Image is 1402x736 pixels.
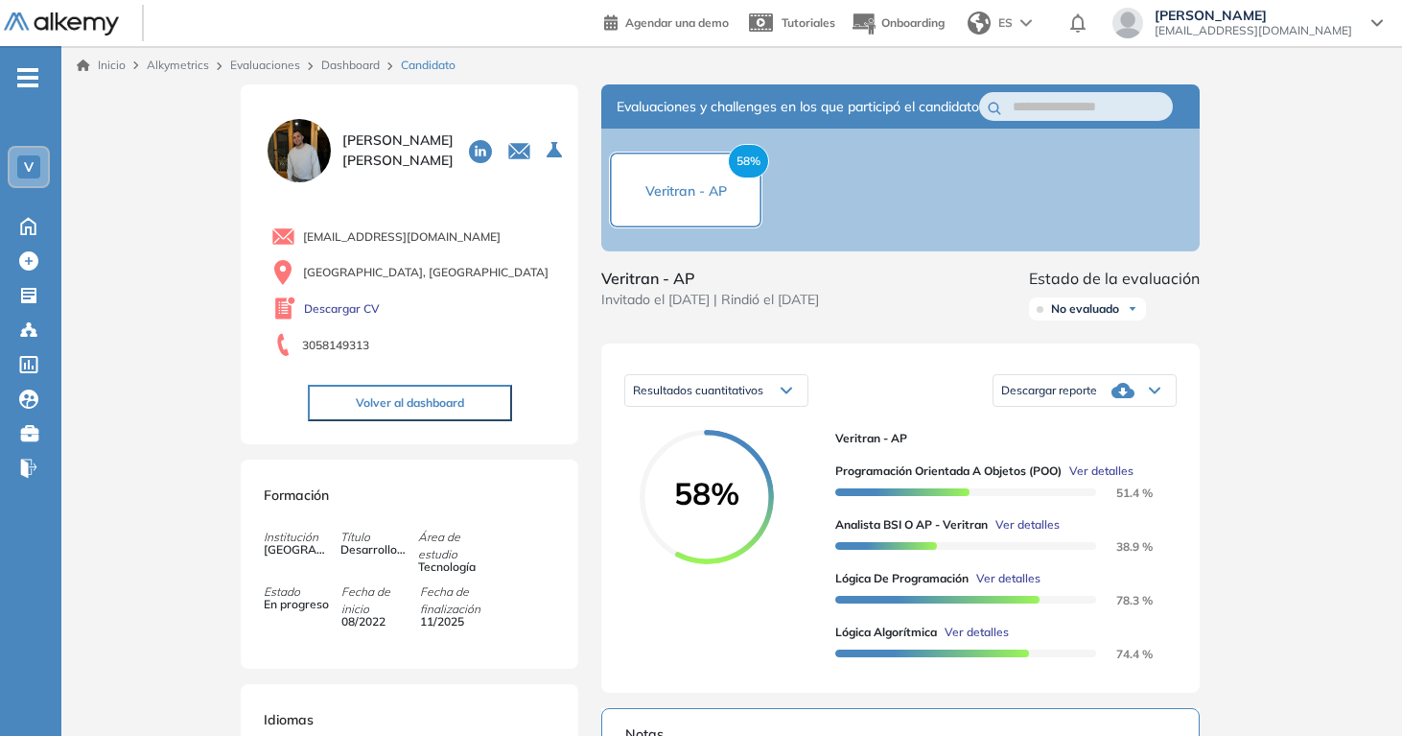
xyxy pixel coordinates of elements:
[937,624,1009,641] button: Ver detalles
[1155,23,1352,38] span: [EMAIL_ADDRESS][DOMAIN_NAME]
[645,182,727,200] span: Veritran - AP
[302,337,369,354] span: 3058149313
[341,583,418,618] span: Fecha de inicio
[264,596,329,613] span: En progreso
[601,290,819,310] span: Invitado el [DATE] | Rindió el [DATE]
[77,57,126,74] a: Inicio
[968,12,991,35] img: world
[851,3,945,44] button: Onboarding
[264,711,314,728] span: Idiomas
[321,58,380,72] a: Dashboard
[1127,303,1138,315] img: Ícono de flecha
[4,12,119,36] img: Logo
[782,15,835,30] span: Tutoriales
[1093,539,1153,554] span: 38.9 %
[418,558,483,576] span: Tecnología
[1155,8,1352,23] span: [PERSON_NAME]
[835,430,1161,447] span: Veritran - AP
[835,516,988,534] span: Analista BSI o AP - Veritran
[264,529,340,546] span: Institución
[420,613,485,630] span: 11/2025
[264,487,329,504] span: Formación
[1093,486,1153,500] span: 51.4 %
[601,267,819,290] span: Veritran - AP
[835,570,969,587] span: Lógica de Programación
[1062,463,1133,480] button: Ver detalles
[988,516,1060,534] button: Ver detalles
[342,131,454,171] span: [PERSON_NAME] [PERSON_NAME]
[401,57,456,74] span: Candidato
[625,15,729,30] span: Agendar una demo
[264,115,335,186] img: PROFILE_MENU_LOGO_USER
[264,541,329,558] span: [GEOGRAPHIC_DATA][PERSON_NAME] (Popular del Risaralda)
[835,624,937,641] span: Lógica algorítmica
[1069,463,1133,480] span: Ver detalles
[1051,301,1119,317] span: No evaluado
[308,385,512,421] button: Volver al dashboard
[341,613,407,630] span: 08/2022
[640,478,774,509] span: 58%
[418,529,495,563] span: Área de estudio
[976,570,1040,587] span: Ver detalles
[969,570,1040,587] button: Ver detalles
[420,583,497,618] span: Fecha de finalización
[17,76,38,80] i: -
[995,516,1060,534] span: Ver detalles
[303,264,549,281] span: [GEOGRAPHIC_DATA], [GEOGRAPHIC_DATA]
[230,58,300,72] a: Evaluaciones
[340,529,417,546] span: Título
[1020,19,1032,27] img: arrow
[304,300,380,318] a: Descargar CV
[1029,267,1200,290] span: Estado de la evaluación
[835,463,1062,480] span: Programación Orientada a Objetos (POO)
[1093,647,1153,661] span: 74.4 %
[539,133,573,168] button: Seleccione la evaluación activa
[264,583,340,601] span: Estado
[147,58,209,72] span: Alkymetrics
[1001,383,1097,398] span: Descargar reporte
[998,14,1013,32] span: ES
[728,144,769,178] span: 58%
[633,383,763,397] span: Resultados cuantitativos
[1093,593,1153,607] span: 78.3 %
[303,228,501,246] span: [EMAIL_ADDRESS][DOMAIN_NAME]
[945,624,1009,641] span: Ver detalles
[617,97,979,117] span: Evaluaciones y challenges en los que participó el candidato
[881,15,945,30] span: Onboarding
[340,541,406,558] span: Desarrollo de software
[24,159,34,175] span: V
[604,10,729,33] a: Agendar una demo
